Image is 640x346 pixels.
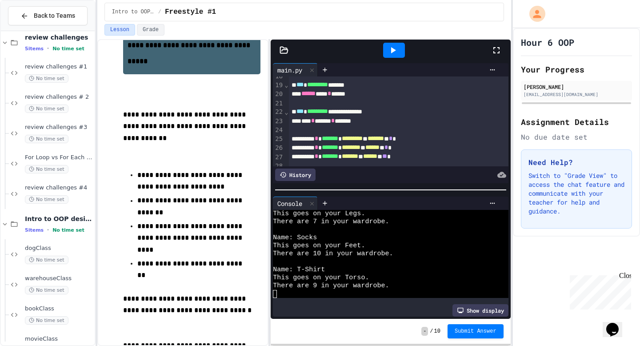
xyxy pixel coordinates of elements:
div: 24 [273,126,284,135]
span: Intro to OOP design [112,8,155,16]
span: Name: Socks [273,234,317,242]
span: No time set [25,195,68,204]
span: review challenges #1 [25,63,93,71]
span: review challenges [25,33,93,41]
span: 5 items [25,46,44,52]
span: review challenges # 2 [25,93,93,101]
span: No time set [25,286,68,294]
span: / [430,328,433,335]
div: 28 [273,162,284,171]
span: • [47,45,49,52]
div: History [275,169,316,181]
span: movieClass [25,335,93,343]
span: 10 [434,328,440,335]
div: main.py [273,65,307,75]
span: Intro to OOP design [25,215,93,223]
span: No time set [25,316,68,325]
button: Submit Answer [448,324,504,338]
button: Grade [137,24,164,36]
button: Lesson [104,24,135,36]
span: This goes on your Feet. [273,242,365,250]
div: Show display [452,304,508,317]
iframe: chat widget [603,310,631,337]
h3: Need Help? [528,157,624,168]
span: Back to Teams [34,11,75,20]
iframe: chat widget [566,272,631,310]
span: No time set [52,46,84,52]
span: warehouseClass [25,275,93,282]
div: 23 [273,117,284,126]
span: dogClass [25,245,93,252]
div: No due date set [521,132,632,142]
div: [PERSON_NAME] [524,83,629,91]
div: 27 [273,153,284,162]
span: This goes on your Torso. [273,274,369,282]
span: No time set [25,135,68,143]
span: review challenges #4 [25,184,93,192]
span: No time set [52,227,84,233]
div: Console [273,197,318,210]
span: Freestyle #1 [165,7,216,17]
h2: Assignment Details [521,116,632,128]
span: Submit Answer [455,328,496,335]
div: 21 [273,99,284,108]
span: review challenges #3 [25,124,93,131]
span: - [421,327,428,336]
div: My Account [520,4,548,24]
div: [EMAIL_ADDRESS][DOMAIN_NAME] [524,91,629,98]
span: 5 items [25,227,44,233]
span: There are 9 in your wardrobe. [273,282,389,290]
div: Chat with us now!Close [4,4,61,56]
h1: Hour 6 OOP [521,36,574,48]
span: No time set [25,105,68,113]
span: Fold line [284,109,288,116]
div: 18 [273,72,284,81]
div: 20 [273,90,284,99]
div: Console [273,199,307,208]
span: For Loop vs For Each Loop [25,154,93,161]
button: Back to Teams [8,6,88,25]
div: 25 [273,135,284,144]
p: Switch to "Grade View" to access the chat feature and communicate with your teacher for help and ... [528,171,624,216]
span: Name: T-Shirt [273,266,325,274]
div: main.py [273,63,318,76]
span: / [158,8,161,16]
div: 19 [273,81,284,90]
div: 22 [273,108,284,117]
span: There are 7 in your wardrobe. [273,218,389,226]
span: No time set [25,74,68,83]
h2: Your Progress [521,63,632,76]
div: 26 [273,144,284,153]
span: bookClass [25,305,93,313]
span: Fold line [284,81,288,89]
span: No time set [25,256,68,264]
span: • [47,226,49,233]
span: No time set [25,165,68,173]
span: There are 10 in your wardrobe. [273,250,393,258]
span: This goes on your Legs. [273,210,365,218]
